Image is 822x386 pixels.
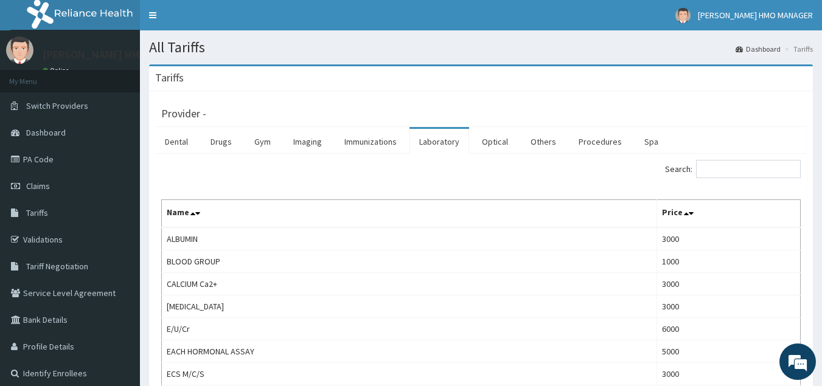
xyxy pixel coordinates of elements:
[569,129,632,154] a: Procedures
[43,66,72,75] a: Online
[155,72,184,83] h3: Tariffs
[665,160,801,178] label: Search:
[162,227,657,250] td: ALBUMIN
[335,129,406,154] a: Immunizations
[26,181,50,191] span: Claims
[657,340,801,363] td: 5000
[161,108,206,119] h3: Provider -
[162,200,657,228] th: Name
[155,129,198,154] a: Dental
[657,318,801,340] td: 6000
[26,207,48,218] span: Tariffs
[162,250,657,273] td: BLOOD GROUP
[162,363,657,385] td: ECS M/C/S
[149,40,813,55] h1: All Tariffs
[675,8,691,23] img: User Image
[245,129,280,154] a: Gym
[201,129,242,154] a: Drugs
[162,273,657,295] td: CALCIUM Ca2+
[409,129,469,154] a: Laboratory
[657,227,801,250] td: 3000
[26,127,66,138] span: Dashboard
[26,100,88,111] span: Switch Providers
[736,44,781,54] a: Dashboard
[696,160,801,178] input: Search:
[521,129,566,154] a: Others
[162,295,657,318] td: [MEDICAL_DATA]
[635,129,668,154] a: Spa
[698,10,813,21] span: [PERSON_NAME] HMO MANAGER
[284,129,332,154] a: Imaging
[43,49,194,60] p: [PERSON_NAME] HMO MANAGER
[657,200,801,228] th: Price
[472,129,518,154] a: Optical
[657,273,801,295] td: 3000
[26,261,88,272] span: Tariff Negotiation
[657,295,801,318] td: 3000
[162,340,657,363] td: EACH HORMONAL ASSAY
[657,250,801,273] td: 1000
[162,318,657,340] td: E/U/Cr
[782,44,813,54] li: Tariffs
[657,363,801,385] td: 3000
[6,36,33,64] img: User Image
